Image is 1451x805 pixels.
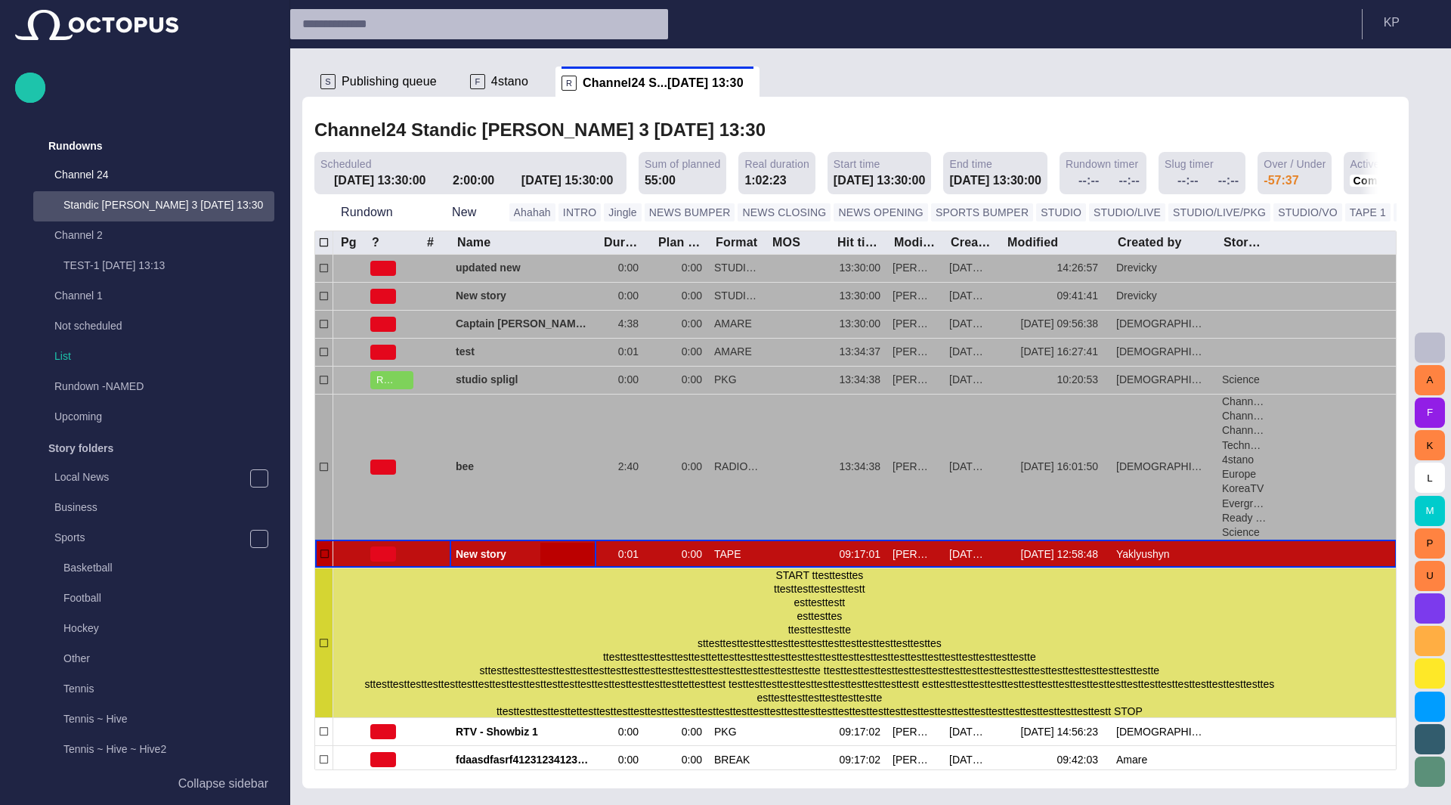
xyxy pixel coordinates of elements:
button: INTRO [558,203,601,221]
button: L [1415,463,1445,493]
span: New story [456,289,590,303]
p: Other [63,651,90,666]
div: 8/21 12:13:06 [949,753,994,767]
span: test [456,345,590,359]
button: K [1415,430,1445,460]
p: Business [54,500,97,515]
p: S [320,74,336,89]
div: F4stano [464,67,555,97]
div: Stanislav Vedra (svedra) [893,460,937,474]
div: 0:00 [618,261,645,275]
div: BREAK [714,753,750,767]
div: RADIO/AMARE [714,460,759,474]
div: New story [456,540,590,568]
div: Business [24,494,274,524]
p: Rundown -NAMED [54,379,244,394]
div: 0:00 [657,317,702,331]
p: Football [63,590,101,605]
div: 10/3 16:01:50 [1021,460,1104,474]
ul: main menu [15,131,274,769]
div: ? [372,235,379,250]
span: START ttesttesttes ttesttesttesttesttestt esttesttestt esttesttes ttesttesttestte sttesttesttestt... [364,569,1277,717]
p: Rundowns [48,138,103,153]
p: Tennis ~ Hive ~ Hive2 [63,742,166,757]
p: Channel 2 [54,228,244,243]
button: U [1415,561,1445,591]
div: Football [33,584,274,615]
div: Vedra [1116,373,1210,387]
div: Stanislav Vedra (svedra) [893,289,937,303]
span: Start time [834,156,880,172]
p: List [54,348,274,364]
div: 0:00 [618,725,645,739]
div: [DATE] 13:30:00 [949,172,1041,190]
div: Yaklyushyn [1116,547,1176,562]
div: 9/24 10:56:07 [949,345,994,359]
div: 0:00 [618,289,645,303]
div: 0:00 [657,261,702,275]
span: bee [456,460,590,474]
div: MOS [772,235,800,250]
p: Story folders [48,441,113,456]
div: New story [456,283,590,310]
div: Channel24 Standic [PERSON_NAME] 1 [DATE] 16:10 [1222,409,1267,423]
p: Upcoming [54,409,244,424]
div: Vedra [1116,460,1210,474]
div: List [24,342,274,373]
div: 09:17:01 [836,547,880,562]
div: Captain Scott’s famous polar shipwreck as never seen before [456,311,590,338]
div: 2:40 [618,460,645,474]
div: Duration [604,235,644,250]
div: STUDIO/LIVE [714,261,759,275]
span: Real duration [744,156,809,172]
div: Vedra [1116,345,1210,359]
div: Tennis [33,675,274,705]
div: 10/10 16:27:41 [1021,345,1104,359]
div: Hit time [837,235,880,250]
span: Rundown timer [1066,156,1138,172]
button: P [1415,528,1445,559]
div: 2 [425,367,444,394]
span: New story [456,547,590,562]
div: 09:17:02 [836,725,880,739]
div: PKG [714,373,737,387]
div: Created by [1118,235,1182,250]
p: K P [1384,14,1400,32]
div: Science [1222,525,1267,540]
p: Hockey [63,621,99,636]
div: 6/19 09:52:29 [949,460,994,474]
div: AMARE [714,345,752,359]
div: Hockey [33,615,274,645]
button: Jingle [604,203,642,221]
button: Ahahah [509,203,555,221]
div: TEST-1 [DATE] 13:13 [33,252,274,282]
button: SPORTS BUMPER [931,203,1033,221]
div: Pg [341,235,357,250]
div: Other [33,645,274,675]
div: 0:00 [618,373,645,387]
div: 9/10 13:29:41 [949,261,994,275]
span: studio spligl [456,373,590,387]
button: STUDIO/LIVE/PKG [1168,203,1270,221]
div: [DATE] 13:30:00 [334,172,433,190]
div: 8/20 09:41:55 [949,373,994,387]
button: STUDIO [1036,203,1086,221]
div: RTV - Showbiz 1 [456,718,590,745]
div: 1:02:23 [744,172,786,190]
div: Europe [1222,467,1267,481]
div: Stanislav Vedra (svedra) [893,373,937,387]
div: 09:41:41 [1057,289,1105,303]
span: Slug timer [1165,156,1214,172]
button: A [1415,365,1445,395]
p: Channel 24 [54,167,244,182]
div: Ready Stories [1222,511,1267,525]
div: 0:00 [657,460,702,474]
div: 09:42:03 [1057,753,1105,767]
span: fdaasdfasrf412312341234das [456,753,590,767]
p: Standic [PERSON_NAME] 3 [DATE] 13:30 [63,197,274,212]
div: 13:30:00 [836,261,880,275]
div: -57:37 [1264,172,1298,190]
div: Name [457,235,490,250]
div: [DATE] 15:30:00 [521,172,620,190]
div: Technology [1222,438,1267,453]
